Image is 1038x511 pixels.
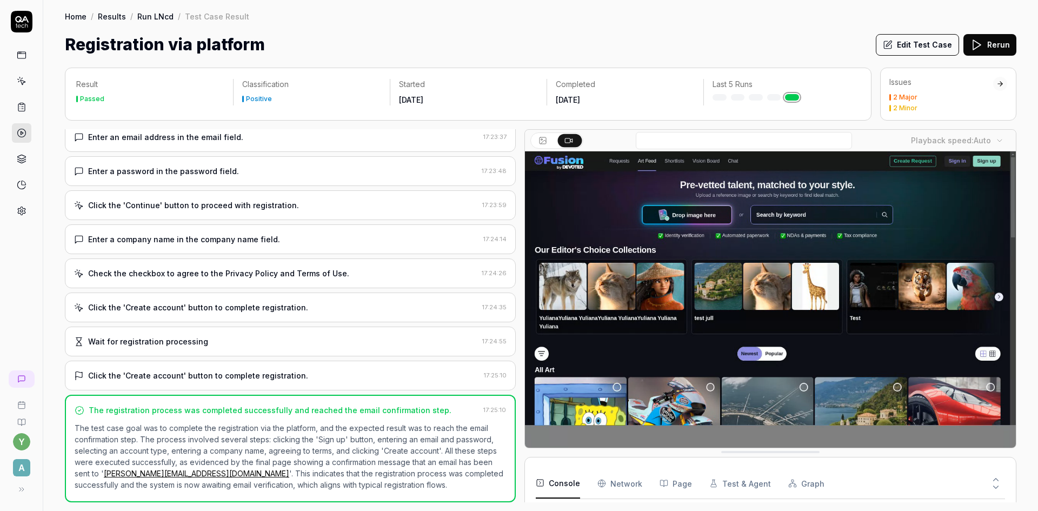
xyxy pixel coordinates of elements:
button: Rerun [963,34,1016,56]
button: Page [660,468,692,499]
button: Edit Test Case [876,34,959,56]
div: 2 Minor [893,105,917,111]
a: [PERSON_NAME][EMAIL_ADDRESS][DOMAIN_NAME] [104,469,289,478]
div: Enter a password in the password field. [88,165,239,177]
p: Last 5 Runs [713,79,851,90]
a: Home [65,11,86,22]
p: The test case goal was to complete the registration via the platform, and the expected result was... [75,422,506,490]
button: Console [536,468,580,499]
div: Playback speed: [911,135,991,146]
time: 17:23:48 [482,167,507,175]
div: Check the checkbox to agree to the Privacy Policy and Terms of Use. [88,268,349,279]
p: Result [76,79,224,90]
time: 17:24:26 [482,269,507,277]
div: / [91,11,94,22]
time: [DATE] [399,95,423,104]
time: 17:23:59 [482,201,507,209]
time: 17:24:35 [482,303,507,311]
div: Click the 'Create account' button to complete registration. [88,302,308,313]
a: New conversation [9,370,35,388]
p: Completed [556,79,695,90]
h1: Registration via platform [65,32,265,57]
time: 17:24:55 [482,337,507,345]
div: Enter a company name in the company name field. [88,234,280,245]
div: 2 Major [893,94,917,101]
div: Test Case Result [185,11,249,22]
div: The registration process was completed successfully and reached the email confirmation step. [89,404,451,416]
time: 17:25:10 [484,371,507,379]
div: / [130,11,133,22]
div: Enter an email address in the email field. [88,131,243,143]
div: Passed [80,96,104,102]
div: Click the 'Create account' button to complete registration. [88,370,308,381]
div: Positive [246,96,272,102]
button: A [4,450,38,479]
span: A [13,459,30,476]
time: 17:25:10 [483,406,506,414]
div: Issues [889,77,993,88]
time: [DATE] [556,95,580,104]
time: 17:23:37 [483,133,507,141]
a: Documentation [4,409,38,427]
a: Book a call with us [4,392,38,409]
button: Test & Agent [709,468,771,499]
button: Graph [788,468,824,499]
div: Wait for registration processing [88,336,208,347]
p: Classification [242,79,381,90]
a: Run LNcd [137,11,174,22]
div: / [178,11,181,22]
div: Click the 'Continue' button to proceed with registration. [88,200,299,211]
a: Results [98,11,126,22]
time: 17:24:14 [483,235,507,243]
p: Started [399,79,538,90]
button: y [13,433,30,450]
button: Network [597,468,642,499]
